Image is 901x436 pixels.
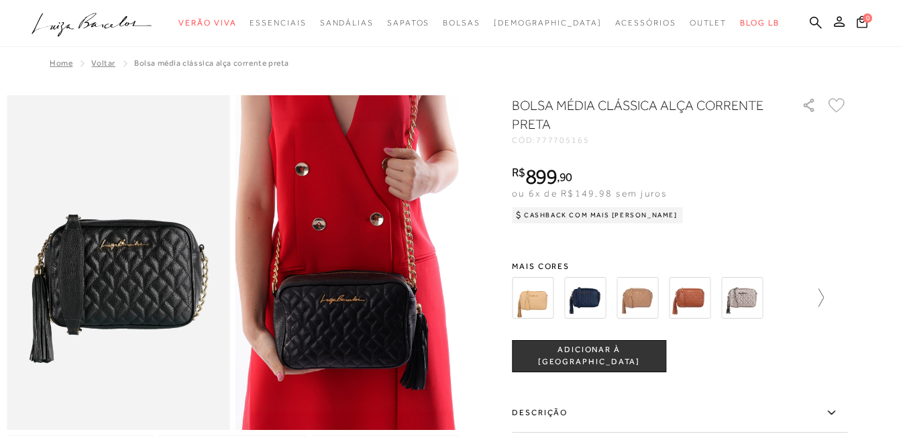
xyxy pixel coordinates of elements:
[494,11,602,36] a: noSubCategoriesText
[250,11,306,36] a: noSubCategoriesText
[525,164,557,188] span: 899
[512,262,847,270] span: Mais cores
[615,18,676,28] span: Acessórios
[564,277,606,319] img: BOLSA MÉDIA CLÁSSICA ALÇA CORRENTE AZUL ATLÂNTICO
[512,340,666,372] button: ADICIONAR À [GEOGRAPHIC_DATA]
[669,277,710,319] img: BOLSA MÉDIA CLÁSSICA ALÇA CORRENTE CARAMELO
[178,18,236,28] span: Verão Viva
[617,277,658,319] img: BOLSA MÉDIA CLÁSSICA ALÇA CORRENTE BROWN
[512,277,553,319] img: BOLSA MÉDIA CLÁSSICA ALÇA CORRENTE AMARULA
[560,170,572,184] span: 90
[387,18,429,28] span: Sapatos
[50,58,72,68] a: Home
[443,11,480,36] a: noSubCategoriesText
[512,394,847,433] label: Descrição
[536,135,590,145] span: 777705165
[250,18,306,28] span: Essenciais
[91,58,115,68] a: Voltar
[512,188,667,199] span: ou 6x de R$149,98 sem juros
[512,207,683,223] div: Cashback com Mais [PERSON_NAME]
[690,18,727,28] span: Outlet
[863,13,872,23] span: 0
[443,18,480,28] span: Bolsas
[512,136,780,144] div: CÓD:
[512,96,763,133] h1: BOLSA MÉDIA CLÁSSICA ALÇA CORRENTE PRETA
[740,11,779,36] a: BLOG LB
[494,18,602,28] span: [DEMOGRAPHIC_DATA]
[513,344,666,368] span: ADICIONAR À [GEOGRAPHIC_DATA]
[740,18,779,28] span: BLOG LB
[7,95,230,430] img: image
[235,95,459,430] img: image
[512,166,525,178] i: R$
[320,18,374,28] span: Sandálias
[134,58,289,68] span: BOLSA MÉDIA CLÁSSICA ALÇA CORRENTE PRETA
[387,11,429,36] a: noSubCategoriesText
[721,277,763,319] img: BOLSA MÉDIA CLÁSSICA ALÇA CORRENTE CHUMBO TITÂNIO
[690,11,727,36] a: noSubCategoriesText
[557,171,572,183] i: ,
[320,11,374,36] a: noSubCategoriesText
[615,11,676,36] a: noSubCategoriesText
[853,15,871,33] button: 0
[178,11,236,36] a: noSubCategoriesText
